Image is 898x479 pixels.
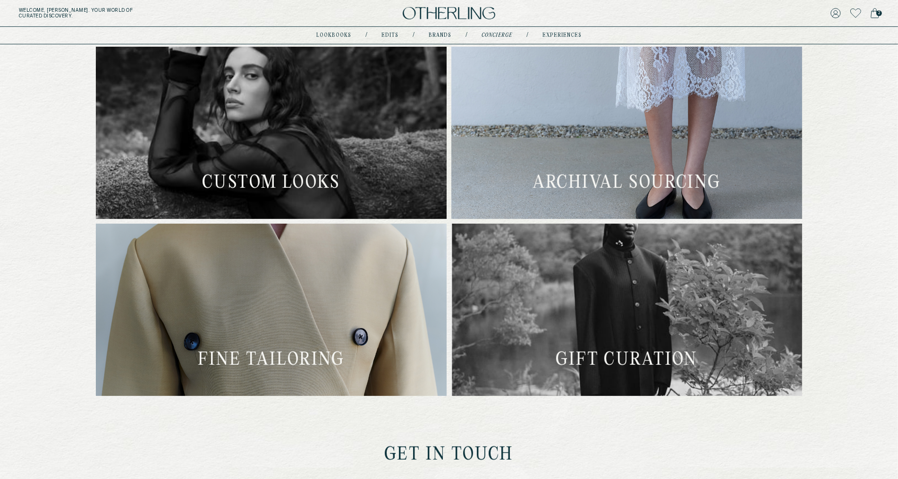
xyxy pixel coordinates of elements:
[316,33,351,38] a: lookbooks
[365,32,367,39] div: /
[876,10,882,16] span: 2
[526,32,528,39] div: /
[482,33,512,38] a: concierge
[466,32,467,39] div: /
[413,32,415,39] div: /
[429,33,451,38] a: Brands
[542,33,582,38] a: experiences
[96,443,802,467] h3: get in touch
[381,33,398,38] a: Edits
[19,8,277,19] h5: Welcome, [PERSON_NAME] . Your world of curated discovery.
[403,7,495,20] img: logo
[871,7,879,20] a: 2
